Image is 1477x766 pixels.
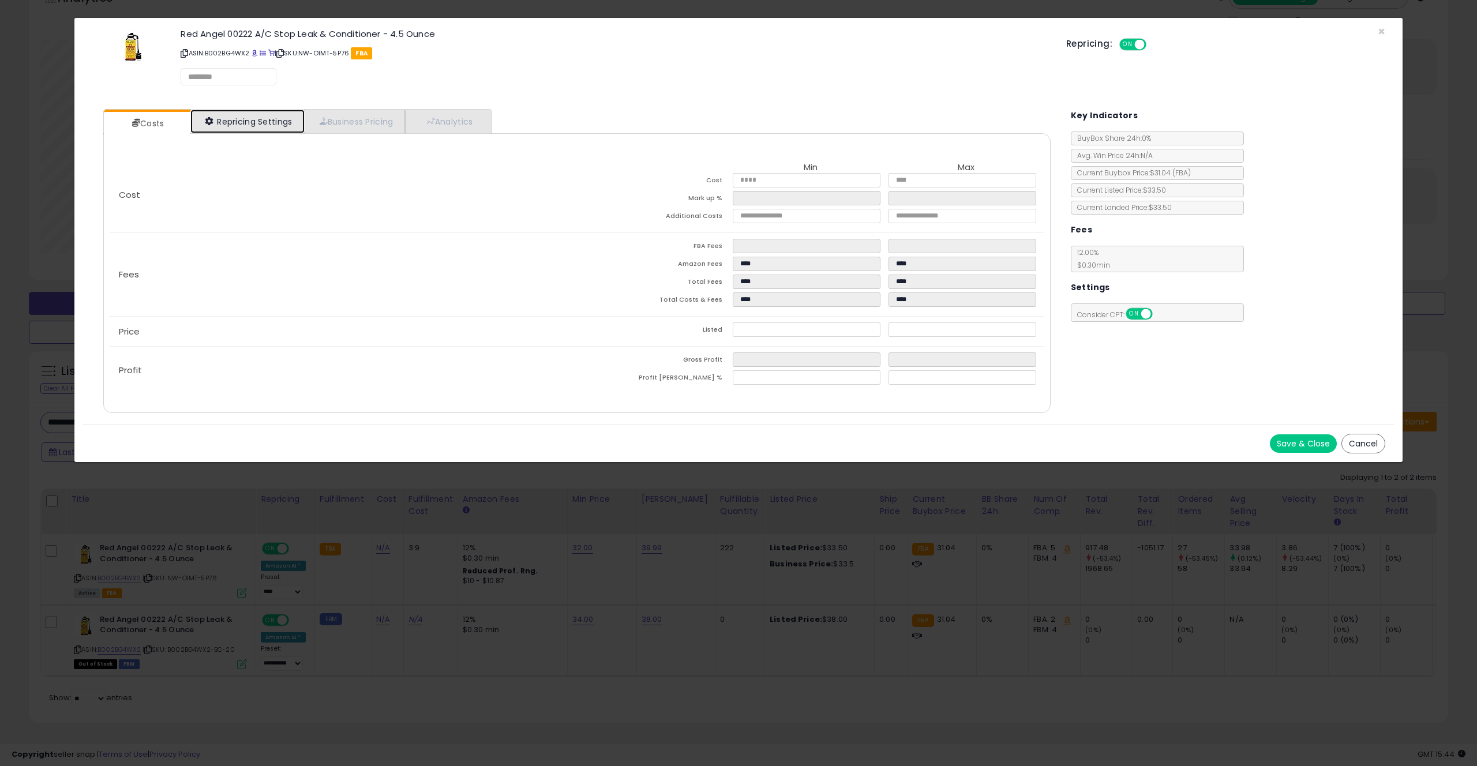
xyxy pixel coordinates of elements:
a: Business Pricing [305,110,406,133]
span: Consider CPT: [1071,310,1168,320]
a: Repricing Settings [190,110,305,133]
img: 41bpF-DuYqL._SL60_.jpg [115,29,149,64]
span: ON [1120,40,1135,50]
p: Profit [110,366,577,375]
span: Current Landed Price: $33.50 [1071,202,1172,212]
td: Profit [PERSON_NAME] % [577,370,733,388]
p: Price [110,327,577,336]
button: Save & Close [1270,434,1337,453]
a: Your listing only [268,48,275,58]
span: Current Buybox Price: [1071,168,1191,178]
th: Max [889,163,1044,173]
h5: Key Indicators [1071,108,1138,123]
td: FBA Fees [577,239,733,257]
p: Fees [110,270,577,279]
td: Amazon Fees [577,257,733,275]
a: Costs [104,112,189,135]
span: $31.04 [1150,168,1191,178]
td: Gross Profit [577,352,733,370]
p: Cost [110,190,577,200]
td: Total Costs & Fees [577,292,733,310]
h5: Settings [1071,280,1110,295]
span: OFF [1145,40,1163,50]
span: BuyBox Share 24h: 0% [1071,133,1151,143]
h5: Fees [1071,223,1093,237]
td: Total Fees [577,275,733,292]
td: Cost [577,173,733,191]
td: Listed [577,322,733,340]
td: Mark up % [577,191,733,209]
span: FBA [351,47,372,59]
th: Min [733,163,889,173]
span: OFF [1150,309,1169,319]
span: ( FBA ) [1172,168,1191,178]
span: Avg. Win Price 24h: N/A [1071,151,1153,160]
p: ASIN: B002BG4WX2 | SKU: NW-OIMT-5P76 [181,44,1049,62]
span: ON [1127,309,1141,319]
span: × [1378,23,1385,40]
td: Additional Costs [577,209,733,227]
a: BuyBox page [252,48,258,58]
h3: Red Angel 00222 A/C Stop Leak & Conditioner - 4.5 Ounce [181,29,1049,38]
h5: Repricing: [1066,39,1112,48]
span: 12.00 % [1071,247,1110,270]
a: All offer listings [260,48,266,58]
span: $0.30 min [1071,260,1110,270]
a: Analytics [405,110,490,133]
button: Cancel [1341,434,1385,453]
span: Current Listed Price: $33.50 [1071,185,1166,195]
